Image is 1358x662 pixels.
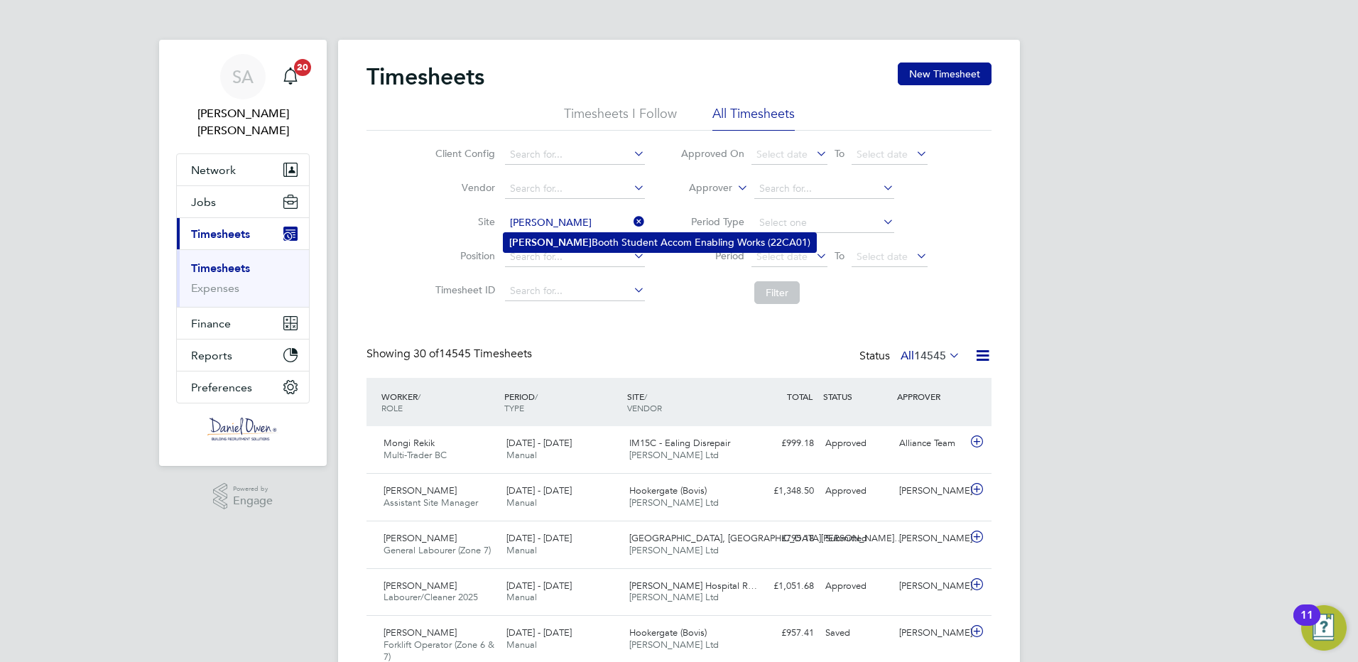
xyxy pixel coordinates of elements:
[431,249,495,262] label: Position
[830,246,849,265] span: To
[207,418,278,440] img: danielowen-logo-retina.png
[506,496,537,509] span: Manual
[506,639,537,651] span: Manual
[629,580,757,592] span: [PERSON_NAME] Hospital R…
[506,484,572,496] span: [DATE] - [DATE]
[901,349,960,363] label: All
[680,249,744,262] label: Period
[191,381,252,394] span: Preferences
[177,371,309,403] button: Preferences
[294,59,311,76] span: 20
[506,532,572,544] span: [DATE] - [DATE]
[505,281,645,301] input: Search for...
[857,250,908,263] span: Select date
[177,340,309,371] button: Reports
[176,54,310,139] a: SA[PERSON_NAME] [PERSON_NAME]
[680,215,744,228] label: Period Type
[506,626,572,639] span: [DATE] - [DATE]
[746,527,820,550] div: £795.18
[820,384,893,409] div: STATUS
[893,575,967,598] div: [PERSON_NAME]
[431,283,495,296] label: Timesheet ID
[893,384,967,409] div: APPROVER
[384,532,457,544] span: [PERSON_NAME]
[509,237,592,249] b: [PERSON_NAME]
[746,432,820,455] div: £999.18
[712,105,795,131] li: All Timesheets
[501,384,624,420] div: PERIOD
[506,591,537,603] span: Manual
[893,622,967,645] div: [PERSON_NAME]
[629,437,730,449] span: IM15C - Ealing Disrepair
[629,626,707,639] span: Hookergate (Bovis)
[629,591,719,603] span: [PERSON_NAME] Ltd
[384,626,457,639] span: [PERSON_NAME]
[893,432,967,455] div: Alliance Team
[787,391,813,402] span: TOTAL
[384,544,491,556] span: General Labourer (Zone 7)
[830,144,849,163] span: To
[893,527,967,550] div: [PERSON_NAME]
[384,591,478,603] span: Labourer/Cleaner 2025
[629,532,903,544] span: [GEOGRAPHIC_DATA], [GEOGRAPHIC_DATA][PERSON_NAME]…
[629,639,719,651] span: [PERSON_NAME] Ltd
[159,40,327,466] nav: Main navigation
[191,163,236,177] span: Network
[629,484,707,496] span: Hookergate (Bovis)
[191,317,231,330] span: Finance
[384,484,457,496] span: [PERSON_NAME]
[754,281,800,304] button: Filter
[413,347,439,361] span: 30 of
[820,527,893,550] div: Submitted
[629,496,719,509] span: [PERSON_NAME] Ltd
[820,575,893,598] div: Approved
[629,449,719,461] span: [PERSON_NAME] Ltd
[413,347,532,361] span: 14545 Timesheets
[176,105,310,139] span: Samantha Ahmet
[859,347,963,367] div: Status
[505,213,645,233] input: Search for...
[381,402,403,413] span: ROLE
[366,63,484,91] h2: Timesheets
[276,54,305,99] a: 20
[504,402,524,413] span: TYPE
[893,479,967,503] div: [PERSON_NAME]
[176,418,310,440] a: Go to home page
[754,179,894,199] input: Search for...
[1300,615,1313,634] div: 11
[820,479,893,503] div: Approved
[506,580,572,592] span: [DATE] - [DATE]
[627,402,662,413] span: VENDOR
[191,261,250,275] a: Timesheets
[213,483,273,510] a: Powered byEngage
[898,63,992,85] button: New Timesheet
[384,449,447,461] span: Multi-Trader BC
[746,575,820,598] div: £1,051.68
[431,147,495,160] label: Client Config
[914,349,946,363] span: 14545
[644,391,647,402] span: /
[624,384,746,420] div: SITE
[233,483,273,495] span: Powered by
[191,349,232,362] span: Reports
[384,437,435,449] span: Mongi Rekik
[177,308,309,339] button: Finance
[680,147,744,160] label: Approved On
[233,495,273,507] span: Engage
[431,215,495,228] label: Site
[754,213,894,233] input: Select one
[191,227,250,241] span: Timesheets
[820,622,893,645] div: Saved
[564,105,677,131] li: Timesheets I Follow
[857,148,908,161] span: Select date
[629,544,719,556] span: [PERSON_NAME] Ltd
[668,181,732,195] label: Approver
[191,281,239,295] a: Expenses
[505,179,645,199] input: Search for...
[506,449,537,461] span: Manual
[820,432,893,455] div: Approved
[232,67,254,86] span: SA
[384,580,457,592] span: [PERSON_NAME]
[1301,605,1347,651] button: Open Resource Center, 11 new notifications
[756,148,808,161] span: Select date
